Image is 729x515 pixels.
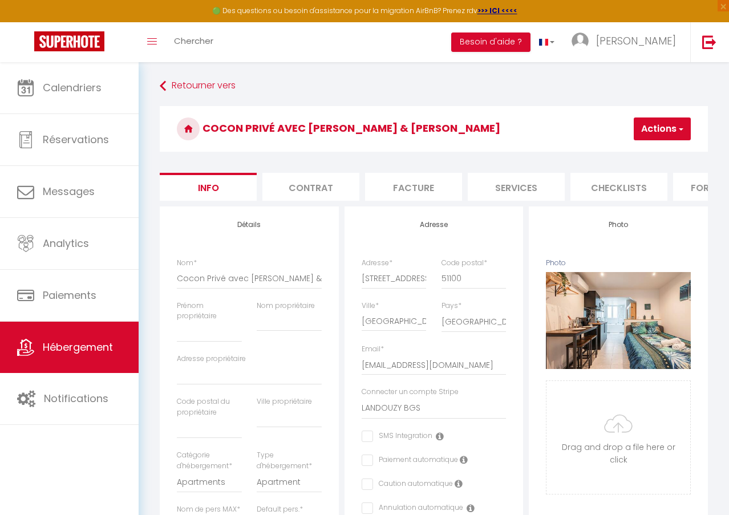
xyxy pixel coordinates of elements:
label: Ville [362,301,379,311]
span: [PERSON_NAME] [596,34,676,48]
a: ... [PERSON_NAME] [563,22,690,62]
span: Paiements [43,288,96,302]
label: Connecter un compte Stripe [362,387,459,398]
label: Code postal du propriétaire [177,396,242,418]
label: Default pers. [257,504,303,515]
label: Prénom propriétaire [177,301,242,322]
span: Notifications [44,391,108,405]
label: Photo [546,258,566,269]
label: Adresse propriétaire [177,354,246,364]
label: Nom [177,258,197,269]
img: logout [702,35,716,49]
a: >>> ICI <<<< [477,6,517,15]
span: Hébergement [43,340,113,354]
span: Chercher [174,35,213,47]
button: Actions [634,117,691,140]
h4: Adresse [362,221,507,229]
li: Contrat [262,173,359,201]
label: Pays [442,301,461,311]
label: Paiement automatique [373,455,458,467]
button: Besoin d'aide ? [451,33,530,52]
label: Type d'hébergement [257,450,322,472]
li: Services [468,173,565,201]
a: Chercher [165,22,222,62]
label: Caution automatique [373,478,453,491]
span: Analytics [43,236,89,250]
label: Catégorie d'hébergement [177,450,242,472]
label: Ville propriétaire [257,396,312,407]
label: Email [362,344,384,355]
label: Nom propriétaire [257,301,315,311]
label: Nom de pers MAX [177,504,240,515]
label: Adresse [362,258,392,269]
li: Facture [365,173,462,201]
span: Réservations [43,132,109,147]
a: Retourner vers [160,76,708,96]
span: Messages [43,184,95,198]
h3: Cocon Privé avec [PERSON_NAME] & [PERSON_NAME] [160,106,708,152]
span: Calendriers [43,80,102,95]
li: Info [160,173,257,201]
li: Checklists [570,173,667,201]
img: ... [572,33,589,50]
h4: Photo [546,221,691,229]
img: Super Booking [34,31,104,51]
h4: Détails [177,221,322,229]
label: Code postal [442,258,487,269]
